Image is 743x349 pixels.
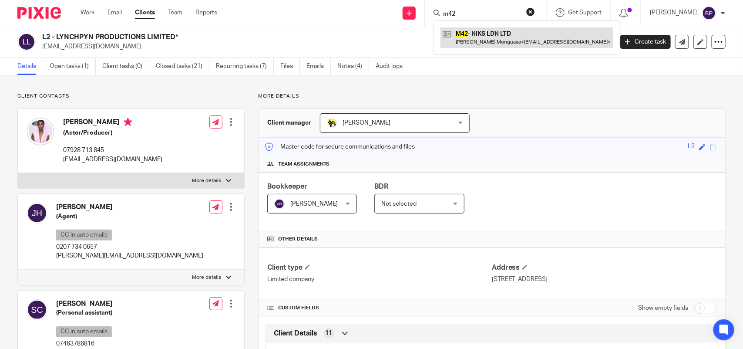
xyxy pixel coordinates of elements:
[216,58,274,75] a: Recurring tasks (7)
[56,326,112,337] p: CC in auto emails
[376,58,409,75] a: Audit logs
[56,339,155,348] p: 07463786816
[267,263,492,272] h4: Client type
[638,304,688,312] label: Show empty fields
[56,308,155,317] h5: (Personal assistant)
[50,58,96,75] a: Open tasks (1)
[63,146,162,155] p: 07928 713 845
[274,199,285,209] img: svg%3E
[63,118,162,129] h4: [PERSON_NAME]
[258,93,726,100] p: More details
[278,161,330,168] span: Team assignments
[56,230,112,241] p: CC in auto emails
[192,177,222,184] p: More details
[56,299,155,308] h4: [PERSON_NAME]
[343,120,391,126] span: [PERSON_NAME]
[56,212,203,221] h5: (Agent)
[492,275,716,284] p: [STREET_ADDRESS]
[102,58,149,75] a: Client tasks (0)
[568,10,602,16] span: Get Support
[442,10,521,18] input: Search
[56,251,203,260] p: [PERSON_NAME][EMAIL_ADDRESS][DOMAIN_NAME]
[42,42,607,51] p: [EMAIL_ADDRESS][DOMAIN_NAME]
[108,8,122,17] a: Email
[290,201,338,207] span: [PERSON_NAME]
[42,33,494,42] h2: L2 - LYNCHPYN PRODUCTIONS LIMITED*
[81,8,94,17] a: Work
[381,201,417,207] span: Not selected
[17,58,43,75] a: Details
[265,142,415,151] p: Master code for secure communications and files
[156,58,209,75] a: Closed tasks (21)
[650,8,698,17] p: [PERSON_NAME]
[195,8,217,17] a: Reports
[27,299,47,320] img: svg%3E
[267,183,307,190] span: Bookkeeper
[168,8,182,17] a: Team
[620,35,671,49] a: Create task
[280,58,300,75] a: Files
[135,8,155,17] a: Clients
[124,118,132,126] i: Primary
[267,275,492,284] p: Limited company
[306,58,331,75] a: Emails
[702,6,716,20] img: svg%3E
[56,243,203,251] p: 0207 734 0657
[17,93,245,100] p: Client contacts
[374,183,388,190] span: BDR
[63,129,162,137] h5: (Actor/Producer)
[327,118,337,128] img: Carine-Starbridge.jpg
[492,263,716,272] h4: Address
[56,203,203,212] h4: [PERSON_NAME]
[326,329,333,338] span: 11
[63,155,162,164] p: [EMAIL_ADDRESS][DOMAIN_NAME]
[27,118,54,146] img: Lashana%20Lynch.jpg
[267,305,492,312] h4: CUSTOM FIELDS
[17,33,36,51] img: svg%3E
[337,58,369,75] a: Notes (4)
[274,329,317,338] span: Client Details
[192,274,222,281] p: More details
[17,7,61,19] img: Pixie
[267,119,311,127] h3: Client manager
[278,236,318,243] span: Other details
[27,203,47,224] img: svg%3E
[688,142,695,152] div: L2
[526,7,535,16] button: Clear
